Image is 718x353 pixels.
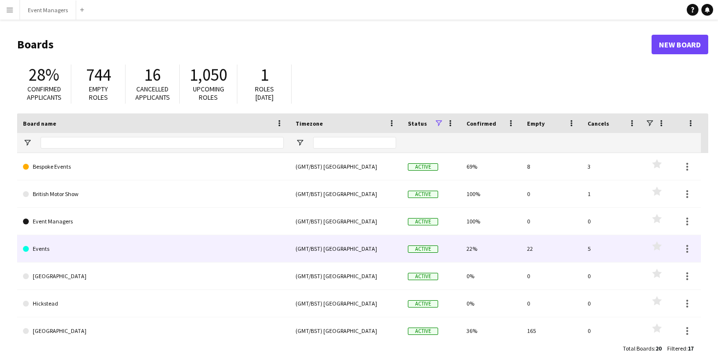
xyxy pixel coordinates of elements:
span: 16 [144,64,161,86]
a: Hickstead [23,290,284,317]
span: Active [408,245,438,253]
span: 744 [86,64,111,86]
div: 0 [521,208,582,235]
div: 0 [582,290,642,317]
span: 28% [29,64,59,86]
a: Event Managers [23,208,284,235]
div: 0 [582,208,642,235]
div: (GMT/BST) [GEOGRAPHIC_DATA] [290,317,402,344]
div: 100% [461,180,521,207]
input: Board name Filter Input [41,137,284,149]
div: 0% [461,290,521,317]
button: Open Filter Menu [296,138,304,147]
span: Board name [23,120,56,127]
span: Confirmed [466,120,496,127]
span: Cancels [588,120,609,127]
div: (GMT/BST) [GEOGRAPHIC_DATA] [290,290,402,317]
button: Open Filter Menu [23,138,32,147]
span: Upcoming roles [193,85,224,102]
span: Active [408,218,438,225]
div: 8 [521,153,582,180]
span: 1,050 [190,64,227,86]
div: 0 [521,180,582,207]
a: Bespoke Events [23,153,284,180]
div: 3 [582,153,642,180]
div: 5 [582,235,642,262]
div: 36% [461,317,521,344]
div: (GMT/BST) [GEOGRAPHIC_DATA] [290,263,402,289]
span: Status [408,120,427,127]
div: (GMT/BST) [GEOGRAPHIC_DATA] [290,180,402,207]
input: Timezone Filter Input [313,137,396,149]
span: 17 [688,345,694,352]
span: Active [408,163,438,171]
div: 1 [582,180,642,207]
span: Timezone [296,120,323,127]
div: (GMT/BST) [GEOGRAPHIC_DATA] [290,153,402,180]
span: Active [408,273,438,280]
div: (GMT/BST) [GEOGRAPHIC_DATA] [290,208,402,235]
div: 0 [582,263,642,289]
span: Active [408,191,438,198]
h1: Boards [17,37,652,52]
a: New Board [652,35,708,54]
span: Empty roles [89,85,108,102]
a: British Motor Show [23,180,284,208]
span: Active [408,328,438,335]
span: Active [408,300,438,308]
a: [GEOGRAPHIC_DATA] [23,263,284,290]
div: 0 [521,263,582,289]
div: 0% [461,263,521,289]
span: Total Boards [623,345,654,352]
span: Confirmed applicants [27,85,62,102]
div: 165 [521,317,582,344]
div: 22 [521,235,582,262]
span: Roles [DATE] [255,85,274,102]
a: [GEOGRAPHIC_DATA] [23,317,284,345]
span: 20 [655,345,661,352]
div: 69% [461,153,521,180]
span: 1 [260,64,269,86]
div: 0 [582,317,642,344]
div: 100% [461,208,521,235]
div: 0 [521,290,582,317]
span: Cancelled applicants [135,85,170,102]
span: Empty [527,120,545,127]
button: Event Managers [20,0,76,20]
span: Filtered [667,345,686,352]
div: (GMT/BST) [GEOGRAPHIC_DATA] [290,235,402,262]
div: 22% [461,235,521,262]
a: Events [23,235,284,263]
